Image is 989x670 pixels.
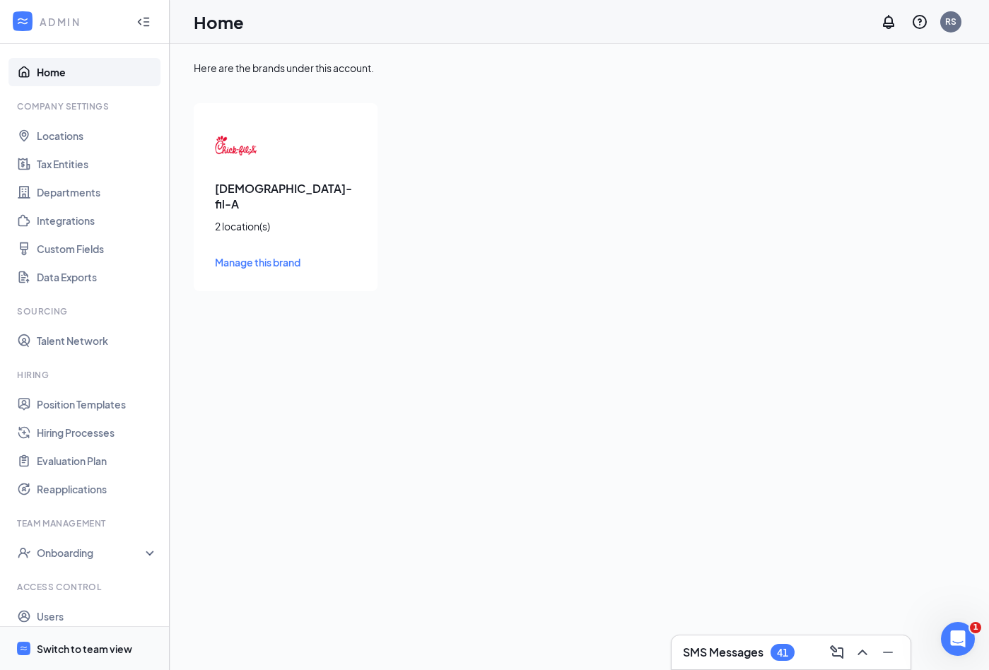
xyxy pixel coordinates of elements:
h1: Home [194,10,244,34]
a: Departments [37,178,158,206]
a: Data Exports [37,263,158,291]
div: ADMIN [40,15,124,29]
a: Hiring Processes [37,418,158,447]
a: Talent Network [37,327,158,355]
iframe: Intercom live chat [941,622,975,656]
svg: ChevronUp [854,644,871,661]
div: Sourcing [17,305,155,317]
div: Here are the brands under this account. [194,61,965,75]
a: Integrations [37,206,158,235]
svg: UserCheck [17,546,31,560]
button: ComposeMessage [826,641,848,664]
button: ChevronUp [851,641,874,664]
svg: QuestionInfo [911,13,928,30]
div: 2 location(s) [215,219,356,233]
svg: Notifications [880,13,897,30]
div: Switch to team view [37,642,132,656]
div: Company Settings [17,100,155,112]
svg: WorkstreamLogo [16,14,30,28]
div: Team Management [17,517,155,529]
a: Position Templates [37,390,158,418]
svg: Minimize [879,644,896,661]
span: 1 [970,622,981,633]
a: Users [37,602,158,630]
div: Access control [17,581,155,593]
a: Tax Entities [37,150,158,178]
svg: Collapse [136,15,151,29]
h3: SMS Messages [683,645,763,660]
button: Minimize [877,641,899,664]
h3: [DEMOGRAPHIC_DATA]-fil-A [215,181,356,212]
img: Chick-fil-A logo [215,124,257,167]
div: 41 [777,647,788,659]
a: Manage this brand [215,254,356,270]
div: RS [945,16,956,28]
svg: ComposeMessage [829,644,845,661]
svg: WorkstreamLogo [19,644,28,653]
a: Home [37,58,158,86]
a: Evaluation Plan [37,447,158,475]
span: Manage this brand [215,256,300,269]
a: Locations [37,122,158,150]
a: Custom Fields [37,235,158,263]
div: Onboarding [37,546,146,560]
a: Reapplications [37,475,158,503]
div: Hiring [17,369,155,381]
